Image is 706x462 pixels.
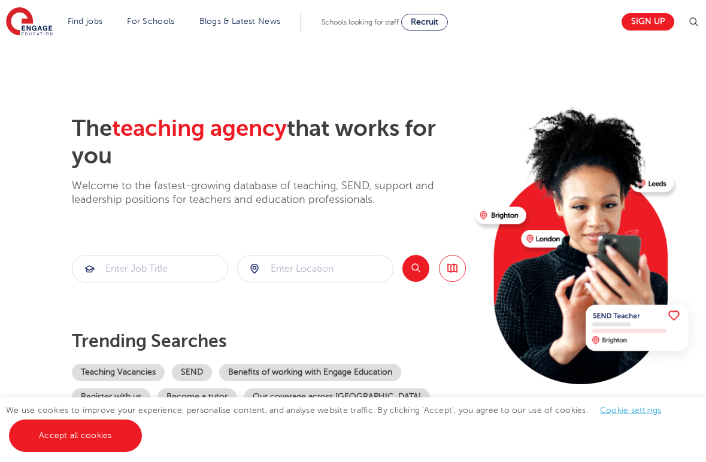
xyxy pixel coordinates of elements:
img: Engage Education [6,7,53,37]
span: We use cookies to improve your experience, personalise content, and analyse website traffic. By c... [6,406,674,440]
input: Submit [72,256,228,282]
a: Teaching Vacancies [72,364,165,381]
a: Sign up [622,13,674,31]
div: Submit [72,255,228,282]
p: Welcome to the fastest-growing database of teaching, SEND, support and leadership positions for t... [72,179,466,207]
a: Become a tutor [157,388,237,406]
p: Trending searches [72,330,466,352]
div: Submit [237,255,393,282]
input: Submit [238,256,393,282]
a: Our coverage across [GEOGRAPHIC_DATA] [244,388,430,406]
a: Recruit [401,14,448,31]
span: teaching agency [112,115,287,141]
span: Recruit [411,17,438,26]
a: Accept all cookies [9,420,142,452]
a: Find jobs [68,17,103,26]
a: Blogs & Latest News [199,17,281,26]
a: SEND [172,364,212,381]
span: Schools looking for staff [322,18,399,26]
button: Search [402,255,429,282]
a: Benefits of working with Engage Education [219,364,401,381]
a: For Schools [127,17,174,26]
h2: The that works for you [72,115,466,170]
a: Cookie settings [600,406,662,415]
a: Register with us [72,388,150,406]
